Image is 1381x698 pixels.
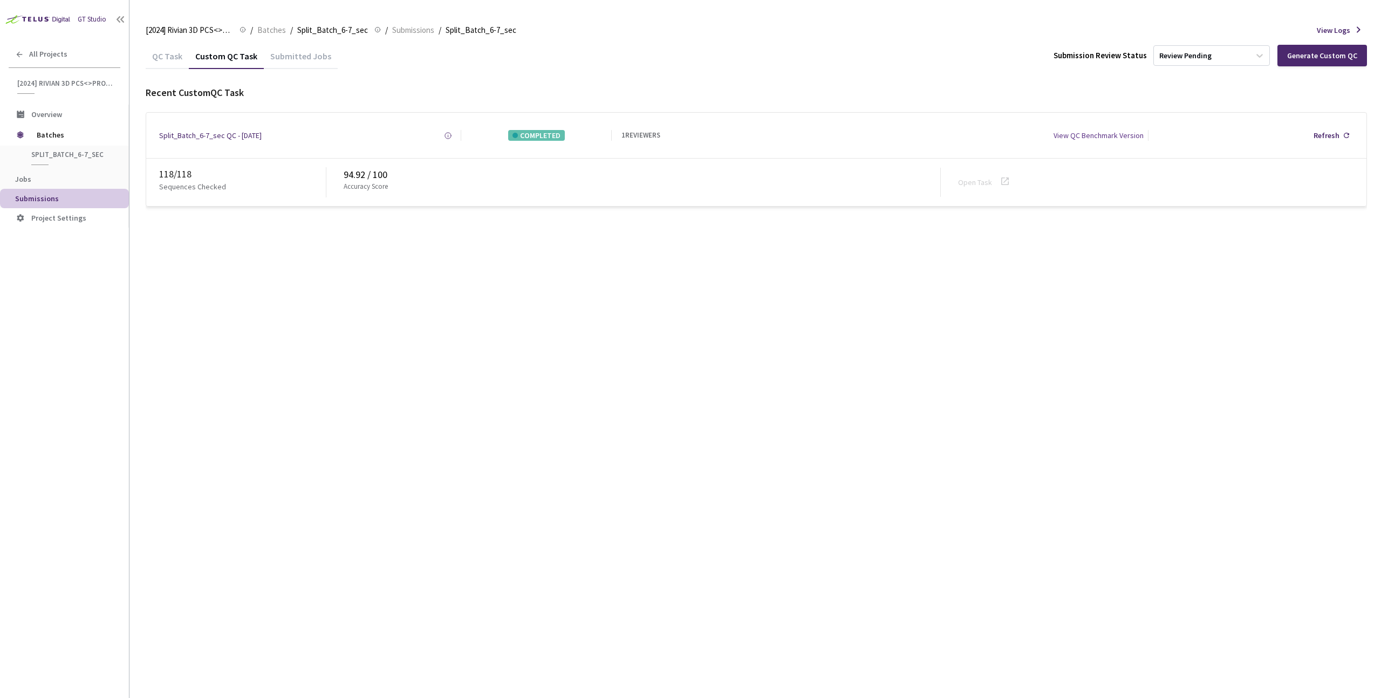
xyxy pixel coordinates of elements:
[439,24,441,37] li: /
[508,130,565,141] div: COMPLETED
[31,110,62,119] span: Overview
[146,51,189,69] div: QC Task
[344,182,388,192] p: Accuracy Score
[264,51,338,69] div: Submitted Jobs
[1159,51,1212,61] div: Review Pending
[385,24,388,37] li: /
[31,150,111,159] span: Split_Batch_6-7_sec
[1317,25,1350,36] span: View Logs
[344,168,940,182] div: 94.92 / 100
[159,167,326,181] div: 118 / 118
[1054,50,1147,61] div: Submission Review Status
[159,130,262,141] a: Split_Batch_6-7_sec QC - [DATE]
[250,24,253,37] li: /
[15,194,59,203] span: Submissions
[255,24,288,36] a: Batches
[1287,51,1357,60] div: Generate Custom QC
[159,181,226,192] p: Sequences Checked
[958,177,992,187] a: Open Task
[1054,130,1144,141] div: View QC Benchmark Version
[392,24,434,37] span: Submissions
[1314,130,1339,141] div: Refresh
[146,24,233,37] span: [2024] Rivian 3D PCS<>Production
[257,24,286,37] span: Batches
[290,24,293,37] li: /
[621,131,660,141] div: 1 REVIEWERS
[78,15,106,25] div: GT Studio
[446,24,516,37] span: Split_Batch_6-7_sec
[390,24,436,36] a: Submissions
[146,86,1367,100] div: Recent Custom QC Task
[17,79,114,88] span: [2024] Rivian 3D PCS<>Production
[297,24,368,37] span: Split_Batch_6-7_sec
[189,51,264,69] div: Custom QC Task
[15,174,31,184] span: Jobs
[31,213,86,223] span: Project Settings
[29,50,67,59] span: All Projects
[37,124,111,146] span: Batches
